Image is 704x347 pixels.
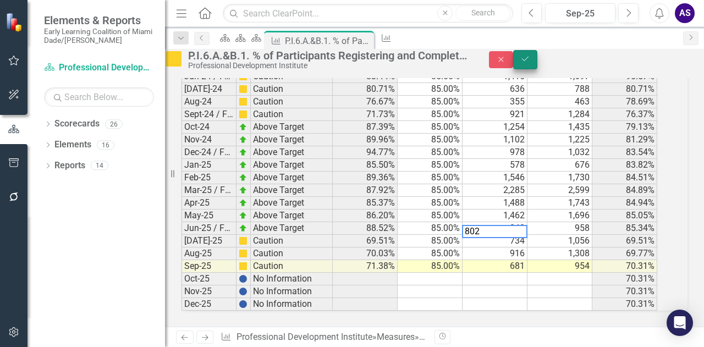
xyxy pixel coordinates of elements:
a: Reports [54,159,85,172]
td: 1,730 [527,172,592,184]
td: Oct-24 [182,121,237,134]
td: Aug-24 [182,96,237,108]
td: 85.00% [398,146,463,159]
img: zOikAAAAAElFTkSuQmCC [239,135,248,144]
td: Above Target [251,210,333,222]
div: » » [221,331,426,344]
td: 85.00% [398,222,463,235]
img: zOikAAAAAElFTkSuQmCC [239,224,248,233]
td: 85.37% [333,197,398,210]
td: 81.29% [592,134,657,146]
td: 958 [527,222,592,235]
img: zOikAAAAAElFTkSuQmCC [239,148,248,157]
td: 84.89% [592,184,657,197]
td: Above Target [251,159,333,172]
td: Caution [251,247,333,260]
td: Sept-24 / FY24/25-Q1 [182,108,237,121]
td: 676 [527,159,592,172]
div: P.I.6.A.&B.1. % of Participants Registering and Completing Training Courses in [GEOGRAPHIC_DATA] [188,49,467,62]
td: 85.00% [398,121,463,134]
img: cBAA0RP0Y6D5n+AAAAAElFTkSuQmCC [239,262,248,271]
img: BgCOk07PiH71IgAAAABJRU5ErkJggg== [239,287,248,296]
td: [DATE]-24 [182,83,237,96]
td: Nov-25 [182,285,237,298]
td: 1,546 [463,172,527,184]
td: 85.00% [398,83,463,96]
td: Mar-25 / FY 24/25-Q3 [182,184,237,197]
span: Elements & Reports [44,14,154,27]
td: 70.31% [592,298,657,311]
a: Professional Development Institute [44,62,154,74]
td: 70.31% [592,260,657,273]
td: 85.00% [398,134,463,146]
td: 954 [527,260,592,273]
td: 1,102 [463,134,527,146]
td: 848 [463,222,527,235]
img: Caution [165,50,183,68]
td: [DATE]-25 [182,235,237,247]
div: Professional Development Institute [188,62,467,70]
td: 85.00% [398,184,463,197]
td: Above Target [251,134,333,146]
div: Sep-25 [549,7,612,20]
td: Above Target [251,222,333,235]
td: 83.54% [592,146,657,159]
td: 69.51% [333,235,398,247]
td: Caution [251,260,333,273]
img: ClearPoint Strategy [4,12,25,32]
a: Measures [377,332,415,342]
td: 2,599 [527,184,592,197]
img: zOikAAAAAElFTkSuQmCC [239,161,248,169]
td: 2,285 [463,184,527,197]
td: 85.00% [398,247,463,260]
td: Caution [251,83,333,96]
td: 76.67% [333,96,398,108]
td: 85.50% [333,159,398,172]
td: Above Target [251,146,333,159]
td: No Information [251,285,333,298]
td: Dec-24 / FY24/25-Q2 [182,146,237,159]
img: cBAA0RP0Y6D5n+AAAAAElFTkSuQmCC [239,85,248,93]
input: Search ClearPoint... [223,4,513,23]
img: zOikAAAAAElFTkSuQmCC [239,199,248,207]
td: 80.71% [333,83,398,96]
td: 85.00% [398,159,463,172]
td: 89.36% [333,172,398,184]
td: Caution [251,235,333,247]
button: Sep-25 [545,3,615,23]
td: 1,743 [527,197,592,210]
td: 85.00% [398,197,463,210]
td: Dec-25 [182,298,237,311]
td: 734 [463,235,527,247]
td: 921 [463,108,527,121]
td: 85.00% [398,260,463,273]
button: AS [675,3,695,23]
td: 1,488 [463,197,527,210]
td: 1,696 [527,210,592,222]
td: 636 [463,83,527,96]
td: Nov-24 [182,134,237,146]
td: 1,032 [527,146,592,159]
img: zOikAAAAAElFTkSuQmCC [239,186,248,195]
td: 1,225 [527,134,592,146]
td: 916 [463,247,527,260]
td: 1,308 [527,247,592,260]
td: 71.73% [333,108,398,121]
td: 85.00% [398,108,463,121]
td: 85.00% [398,210,463,222]
div: P.I.6.A.&B.1. % of Participants Registering and Completing Training Courses in [GEOGRAPHIC_DATA] [285,34,371,48]
td: 1,056 [527,235,592,247]
td: Jan-25 [182,159,237,172]
td: 788 [527,83,592,96]
img: cBAA0RP0Y6D5n+AAAAAElFTkSuQmCC [239,236,248,245]
img: cBAA0RP0Y6D5n+AAAAAElFTkSuQmCC [239,97,248,106]
span: Search [471,8,495,17]
td: Jun-25 / FY24/25-Q4 [182,222,237,235]
td: 84.94% [592,197,657,210]
img: cBAA0RP0Y6D5n+AAAAAElFTkSuQmCC [239,249,248,258]
td: 1,254 [463,121,527,134]
td: Apr-25 [182,197,237,210]
a: Professional Development Institute [237,332,372,342]
td: 355 [463,96,527,108]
